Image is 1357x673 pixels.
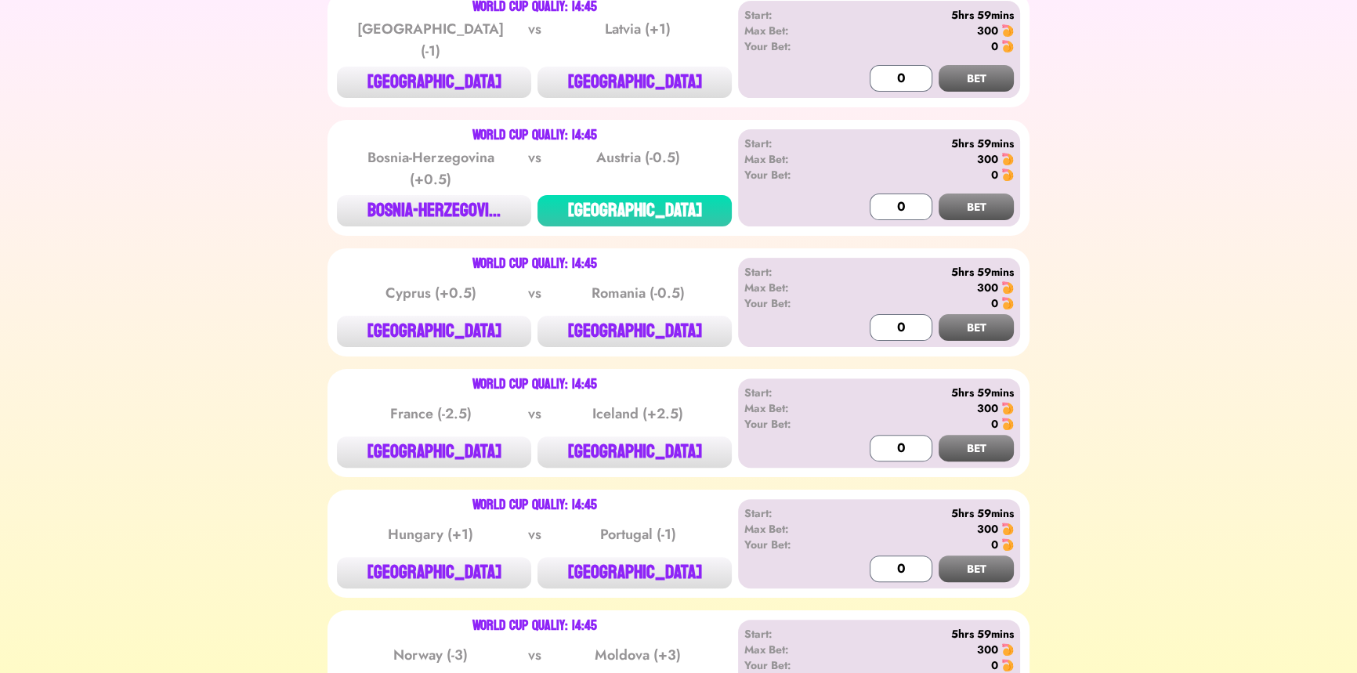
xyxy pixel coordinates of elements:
div: Start: [744,7,834,23]
div: vs [525,644,545,666]
img: 🍤 [1001,281,1014,294]
div: [GEOGRAPHIC_DATA] (-1) [352,18,510,62]
button: BET [939,435,1014,461]
button: BOSNIA-HERZEGOVI... [337,195,531,226]
div: 300 [977,642,998,657]
div: 5hrs 59mins [834,136,1014,151]
div: Cyprus (+0.5) [352,282,510,304]
div: Max Bet: [744,151,834,167]
div: Latvia (+1) [559,18,717,62]
div: 300 [977,521,998,537]
div: vs [525,282,545,304]
div: Start: [744,136,834,151]
div: Austria (-0.5) [559,147,717,190]
img: 🍤 [1001,168,1014,181]
img: 🍤 [1001,523,1014,535]
div: 5hrs 59mins [834,626,1014,642]
div: Your Bet: [744,38,834,54]
div: World Cup Qualiy: 14:45 [472,1,597,13]
div: 0 [991,295,998,311]
div: World Cup Qualiy: 14:45 [472,499,597,512]
div: Norway (-3) [352,644,510,666]
div: Portugal (-1) [559,523,717,545]
div: Start: [744,626,834,642]
button: [GEOGRAPHIC_DATA] [537,195,732,226]
button: [GEOGRAPHIC_DATA] [537,557,732,588]
div: Your Bet: [744,537,834,552]
button: BET [939,65,1014,92]
div: 300 [977,23,998,38]
button: BET [939,314,1014,341]
div: France (-2.5) [352,403,510,425]
div: 0 [991,38,998,54]
button: [GEOGRAPHIC_DATA] [337,557,531,588]
div: Max Bet: [744,23,834,38]
div: 5hrs 59mins [834,7,1014,23]
img: 🍤 [1001,297,1014,309]
div: Start: [744,264,834,280]
div: Bosnia-Herzegovina (+0.5) [352,147,510,190]
button: BET [939,194,1014,220]
img: 🍤 [1001,418,1014,430]
div: World Cup Qualiy: 14:45 [472,258,597,270]
div: vs [525,403,545,425]
button: [GEOGRAPHIC_DATA] [337,436,531,468]
div: vs [525,18,545,62]
div: 0 [991,657,998,673]
div: Max Bet: [744,642,834,657]
button: [GEOGRAPHIC_DATA] [337,67,531,98]
div: World Cup Qualiy: 14:45 [472,620,597,632]
div: vs [525,523,545,545]
div: 300 [977,280,998,295]
img: 🍤 [1001,40,1014,52]
div: Start: [744,385,834,400]
div: Hungary (+1) [352,523,510,545]
button: [GEOGRAPHIC_DATA] [537,316,732,347]
div: Moldova (+3) [559,644,717,666]
div: 5hrs 59mins [834,385,1014,400]
div: 300 [977,151,998,167]
div: Iceland (+2.5) [559,403,717,425]
img: 🍤 [1001,402,1014,414]
div: Max Bet: [744,400,834,416]
div: Your Bet: [744,657,834,673]
button: BET [939,555,1014,582]
div: Romania (-0.5) [559,282,717,304]
div: Max Bet: [744,280,834,295]
div: 300 [977,400,998,416]
img: 🍤 [1001,538,1014,551]
div: Your Bet: [744,167,834,183]
div: World Cup Qualiy: 14:45 [472,129,597,142]
div: Start: [744,505,834,521]
img: 🍤 [1001,153,1014,165]
div: 0 [991,537,998,552]
button: [GEOGRAPHIC_DATA] [537,67,732,98]
div: 5hrs 59mins [834,264,1014,280]
div: 5hrs 59mins [834,505,1014,521]
div: World Cup Qualiy: 14:45 [472,378,597,391]
div: Your Bet: [744,416,834,432]
div: 0 [991,167,998,183]
button: [GEOGRAPHIC_DATA] [537,436,732,468]
div: vs [525,147,545,190]
img: 🍤 [1001,24,1014,37]
img: 🍤 [1001,643,1014,656]
img: 🍤 [1001,659,1014,671]
div: 0 [991,416,998,432]
div: Max Bet: [744,521,834,537]
button: [GEOGRAPHIC_DATA] [337,316,531,347]
div: Your Bet: [744,295,834,311]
